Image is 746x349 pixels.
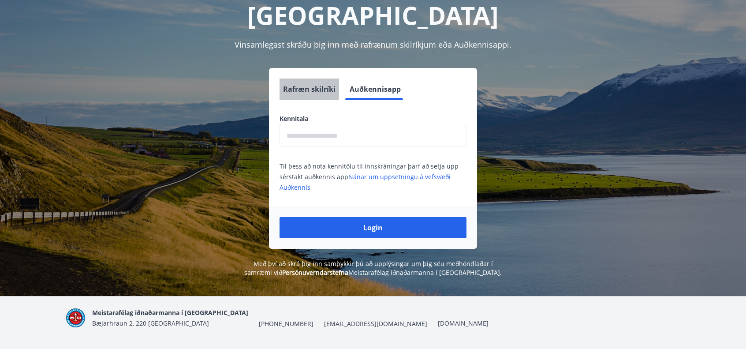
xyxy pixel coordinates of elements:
[235,39,511,50] span: Vinsamlegast skráðu þig inn með rafrænum skilríkjum eða Auðkennisappi.
[92,319,209,327] span: Bæjarhraun 2, 220 [GEOGRAPHIC_DATA]
[280,217,466,238] button: Login
[280,162,459,191] span: Til þess að nota kennitölu til innskráningar þarf að setja upp sérstakt auðkennis app
[346,79,404,100] button: Auðkennisapp
[244,259,502,277] span: Með því að skrá þig inn samþykkir þú að upplýsingar um þig séu meðhöndlaðar í samræmi við Meistar...
[280,114,466,123] label: Kennitala
[280,173,451,191] a: Nánar um uppsetningu á vefsvæði Auðkennis
[66,308,85,327] img: xAqkTstvGIK3RH6WUHaSNl0FXhFMcw6GozjSeQUd.png
[438,319,489,327] a: [DOMAIN_NAME]
[324,319,427,328] span: [EMAIL_ADDRESS][DOMAIN_NAME]
[259,319,313,328] span: [PHONE_NUMBER]
[92,308,248,317] span: Meistarafélag iðnaðarmanna í [GEOGRAPHIC_DATA]
[282,268,348,277] a: Persónuverndarstefna
[280,79,339,100] button: Rafræn skilríki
